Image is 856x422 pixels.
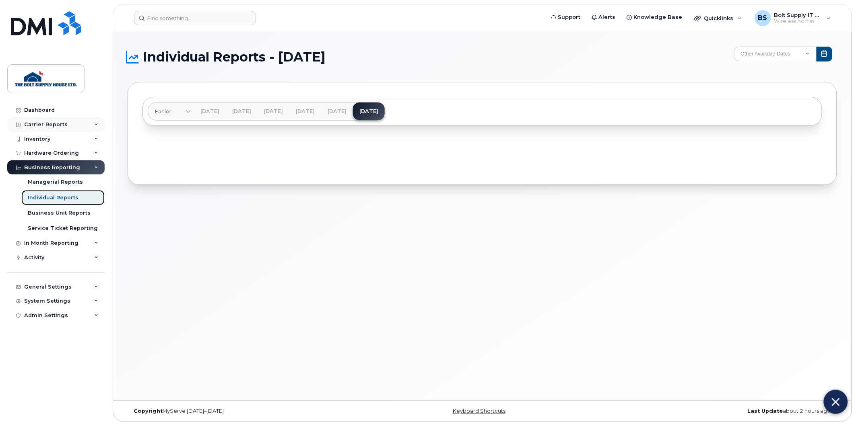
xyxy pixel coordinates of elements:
[155,108,171,115] span: Earlier
[289,102,321,120] a: [DATE]
[258,102,289,120] a: [DATE]
[832,395,840,409] img: Close chat
[194,102,226,120] a: [DATE]
[128,408,364,414] div: MyServe [DATE]–[DATE]
[600,408,837,414] div: about 2 hours ago
[226,102,258,120] a: [DATE]
[353,102,385,120] a: [DATE]
[148,102,191,120] a: Earlier
[321,102,353,120] a: [DATE]
[134,408,163,414] strong: Copyright
[453,408,505,414] a: Keyboard Shortcuts
[691,177,852,418] iframe: Five9 LiveChat
[143,51,326,63] span: Individual Reports - [DATE]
